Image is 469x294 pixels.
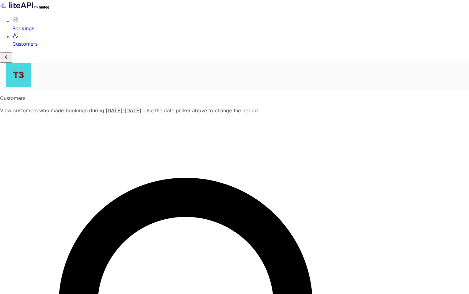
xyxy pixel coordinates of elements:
[12,25,469,32] div: Bookings
[106,107,141,114] span: [DATE] - [DATE]
[12,32,469,48] a: Customers
[12,17,469,32] a: Bookings
[6,63,31,87] img: Traveloka 3PS03
[12,40,469,48] div: Customers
